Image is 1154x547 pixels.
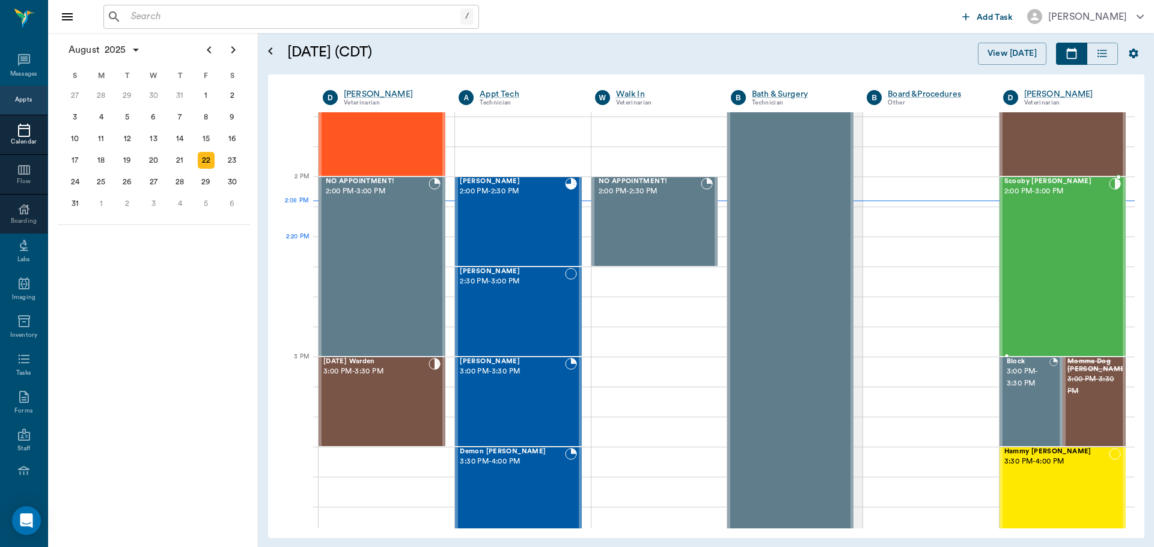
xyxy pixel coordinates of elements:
div: Board &Procedures [888,88,985,100]
div: Sunday, August 3, 2025 [67,109,84,125]
div: Open Intercom Messenger [12,506,41,535]
div: Technician [480,98,576,108]
div: S [62,67,88,85]
div: Tasks [16,369,31,378]
div: Tuesday, July 29, 2025 [119,87,136,104]
div: Walk In [616,88,713,100]
div: Thursday, August 7, 2025 [171,109,188,125]
div: Technician [752,98,849,108]
a: Appt Tech [480,88,576,100]
span: NO APPOINTMENT! [326,178,429,186]
div: Monday, July 28, 2025 [93,87,109,104]
div: Veterinarian [344,98,441,108]
span: 2:00 PM - 3:00 PM [1004,186,1109,198]
div: Tuesday, August 19, 2025 [119,152,136,169]
span: [DATE] Warden [323,358,429,366]
div: Wednesday, September 3, 2025 [145,195,162,212]
div: 3 PM [278,351,309,381]
span: 3:00 PM - 3:30 PM [460,366,564,378]
span: [PERSON_NAME] [460,178,564,186]
div: Friday, August 15, 2025 [198,130,215,147]
div: Friday, August 8, 2025 [198,109,215,125]
span: 3:00 PM - 3:30 PM [1067,373,1128,397]
div: BOOKED, 3:00 PM - 3:30 PM [1000,357,1063,447]
div: Monday, August 11, 2025 [93,130,109,147]
div: Sunday, July 27, 2025 [67,87,84,104]
div: Wednesday, August 27, 2025 [145,174,162,190]
div: Thursday, August 14, 2025 [171,130,188,147]
button: August2025 [63,38,147,62]
div: Saturday, August 23, 2025 [224,152,240,169]
div: S [219,67,245,85]
div: Monday, August 18, 2025 [93,152,109,169]
div: Tuesday, August 26, 2025 [119,174,136,190]
div: CHECKED_IN, 1:30 PM - 2:00 PM [319,86,445,177]
div: Saturday, August 2, 2025 [224,87,240,104]
div: Sunday, August 17, 2025 [67,152,84,169]
span: [PERSON_NAME] [460,358,564,366]
div: Forms [14,406,32,416]
div: BOOKED, 3:00 PM - 3:30 PM [455,357,581,447]
div: Sunday, August 10, 2025 [67,130,84,147]
span: 2:00 PM - 2:30 PM [599,186,701,198]
span: 2025 [102,41,129,58]
div: Monday, August 25, 2025 [93,174,109,190]
div: D [1003,90,1018,105]
div: Messages [10,70,38,79]
div: Monday, September 1, 2025 [93,195,109,212]
div: CHECKED_IN, 1:30 PM - 2:00 PM [1000,86,1126,177]
input: Search [126,8,460,25]
div: T [166,67,193,85]
div: NOT_CONFIRMED, 2:30 PM - 3:00 PM [455,267,581,357]
span: [PERSON_NAME] [460,268,564,276]
div: Thursday, July 31, 2025 [171,87,188,104]
div: W [141,67,167,85]
div: F [193,67,219,85]
div: BOOKED, 3:30 PM - 4:00 PM [455,447,581,537]
div: Imaging [12,293,35,302]
div: Bath & Surgery [752,88,849,100]
button: Add Task [957,5,1018,28]
div: CHECKED_IN, 2:00 PM - 3:00 PM [1000,177,1126,357]
div: Saturday, September 6, 2025 [224,195,240,212]
button: Close drawer [55,5,79,29]
div: Saturday, August 30, 2025 [224,174,240,190]
button: Previous page [197,38,221,62]
div: Veterinarian [616,98,713,108]
div: 2 PM [278,171,309,201]
div: Tuesday, August 5, 2025 [119,109,136,125]
div: NOT_CONFIRMED, 3:30 PM - 4:00 PM [1000,447,1126,537]
button: Next page [221,38,245,62]
div: Staff [17,444,30,453]
span: Demon [PERSON_NAME] [460,448,564,456]
div: Monday, August 4, 2025 [93,109,109,125]
div: BOOKED, 2:00 PM - 2:30 PM [591,177,718,267]
div: Tuesday, August 12, 2025 [119,130,136,147]
div: Thursday, August 21, 2025 [171,152,188,169]
div: Other [888,98,985,108]
button: [PERSON_NAME] [1018,5,1153,28]
span: Hammy [PERSON_NAME] [1004,448,1109,456]
div: M [88,67,115,85]
div: Appts [15,95,32,104]
span: NO APPOINTMENT! [599,178,701,186]
div: W [595,90,610,105]
div: CHECKED_IN, 3:00 PM - 3:30 PM [319,357,445,447]
div: Saturday, August 9, 2025 [224,109,240,125]
div: Today, Friday, August 22, 2025 [198,152,215,169]
a: [PERSON_NAME] [344,88,441,100]
div: BOOKED, 2:00 PM - 3:00 PM [319,177,445,357]
span: Block [1007,358,1049,366]
div: Wednesday, July 30, 2025 [145,87,162,104]
span: 3:00 PM - 3:30 PM [1007,366,1049,390]
div: A [459,90,474,105]
div: CANCELED, 3:00 PM - 3:30 PM [1063,357,1126,447]
a: [PERSON_NAME] [1024,88,1121,100]
span: 3:00 PM - 3:30 PM [323,366,429,378]
div: Friday, August 29, 2025 [198,174,215,190]
span: 2:30 PM - 3:00 PM [460,276,564,288]
div: Friday, August 1, 2025 [198,87,215,104]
